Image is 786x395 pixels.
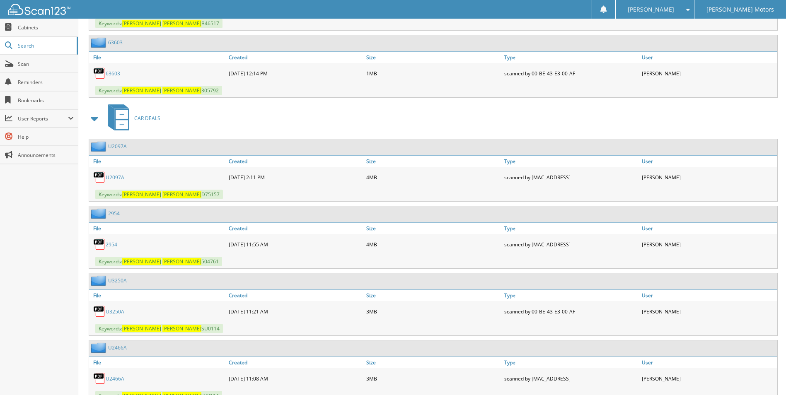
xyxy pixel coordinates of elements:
[364,236,502,253] div: 4MB
[122,191,161,198] span: [PERSON_NAME]
[227,156,364,167] a: Created
[227,303,364,320] div: [DATE] 11:21 AM
[640,236,777,253] div: [PERSON_NAME]
[18,97,74,104] span: Bookmarks
[18,152,74,159] span: Announcements
[364,223,502,234] a: Size
[502,223,640,234] a: Type
[122,325,161,332] span: [PERSON_NAME]
[95,86,222,95] span: Keywords: 305792
[640,65,777,82] div: [PERSON_NAME]
[227,52,364,63] a: Created
[640,156,777,167] a: User
[18,79,74,86] span: Reminders
[364,357,502,368] a: Size
[122,87,161,94] span: [PERSON_NAME]
[502,290,640,301] a: Type
[162,20,201,27] span: [PERSON_NAME]
[162,325,201,332] span: [PERSON_NAME]
[364,290,502,301] a: Size
[640,223,777,234] a: User
[95,324,223,333] span: Keywords: SU0114
[364,52,502,63] a: Size
[227,169,364,185] div: [DATE] 2:11 PM
[364,156,502,167] a: Size
[8,4,70,15] img: scan123-logo-white.svg
[18,42,73,49] span: Search
[227,236,364,253] div: [DATE] 11:55 AM
[640,169,777,185] div: [PERSON_NAME]
[93,238,106,250] img: PDF.png
[89,156,227,167] a: File
[103,102,160,135] a: CAR DEALS
[640,370,777,387] div: [PERSON_NAME]
[227,223,364,234] a: Created
[106,308,124,315] a: U3250A
[91,342,108,353] img: folder2.png
[364,303,502,320] div: 3MB
[89,357,227,368] a: File
[502,52,640,63] a: Type
[227,357,364,368] a: Created
[108,143,127,150] a: U2097A
[93,305,106,318] img: PDF.png
[227,370,364,387] div: [DATE] 11:08 AM
[108,39,123,46] a: 63603
[93,67,106,79] img: PDF.png
[18,24,74,31] span: Cabinets
[18,115,68,122] span: User Reports
[122,20,161,27] span: [PERSON_NAME]
[162,258,201,265] span: [PERSON_NAME]
[640,52,777,63] a: User
[640,357,777,368] a: User
[122,258,161,265] span: [PERSON_NAME]
[89,52,227,63] a: File
[108,344,127,351] a: U2466A
[502,236,640,253] div: scanned by [MAC_ADDRESS]
[108,210,120,217] a: 2954
[93,372,106,385] img: PDF.png
[134,115,160,122] span: CAR DEALS
[106,174,124,181] a: U2097A
[91,275,108,286] img: folder2.png
[502,156,640,167] a: Type
[95,257,222,266] span: Keywords: 504761
[89,290,227,301] a: File
[364,370,502,387] div: 3MB
[95,19,222,28] span: Keywords: B46517
[162,191,201,198] span: [PERSON_NAME]
[364,65,502,82] div: 1MB
[502,169,640,185] div: scanned by [MAC_ADDRESS]
[91,141,108,152] img: folder2.png
[227,65,364,82] div: [DATE] 12:14 PM
[89,223,227,234] a: File
[93,171,106,183] img: PDF.png
[106,70,120,77] a: 63603
[364,169,502,185] div: 4MB
[502,65,640,82] div: scanned by 00-BE-43-E3-00-AF
[91,208,108,219] img: folder2.png
[628,7,674,12] span: [PERSON_NAME]
[502,303,640,320] div: scanned by 00-BE-43-E3-00-AF
[162,87,201,94] span: [PERSON_NAME]
[745,355,786,395] iframe: Chat Widget
[108,277,127,284] a: U3250A
[227,290,364,301] a: Created
[106,375,124,382] a: U2466A
[95,190,223,199] span: Keywords: D75157
[502,357,640,368] a: Type
[18,60,74,67] span: Scan
[91,37,108,48] img: folder2.png
[106,241,117,248] a: 2954
[640,303,777,320] div: [PERSON_NAME]
[502,370,640,387] div: scanned by [MAC_ADDRESS]
[706,7,774,12] span: [PERSON_NAME] Motors
[640,290,777,301] a: User
[18,133,74,140] span: Help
